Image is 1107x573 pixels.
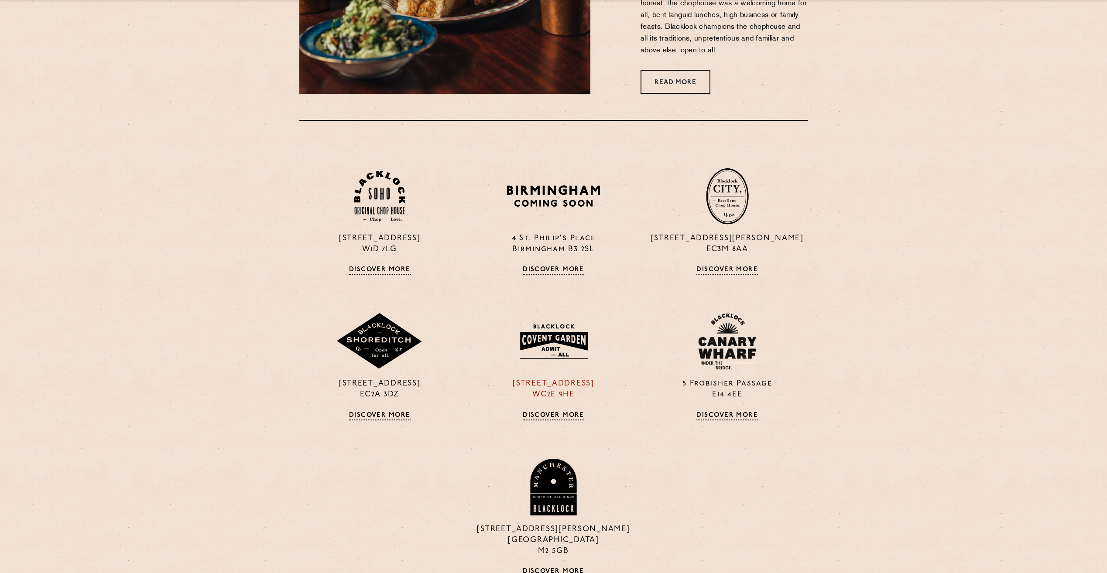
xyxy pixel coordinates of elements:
[523,266,584,275] a: Discover More
[299,233,460,255] p: [STREET_ADDRESS] W1D 7LG
[696,412,758,420] a: Discover More
[647,379,808,400] p: 5 Frobisher Passage E14 4EE
[523,412,584,420] a: Discover More
[473,524,634,557] p: [STREET_ADDRESS][PERSON_NAME] [GEOGRAPHIC_DATA] M2 5GB
[647,233,808,255] p: [STREET_ADDRESS][PERSON_NAME] EC3M 8AA
[354,171,405,222] img: Soho-stamp-default.svg
[706,168,749,225] img: City-stamp-default.svg
[529,459,578,515] img: BL_Manchester_Logo-bleed.png
[696,266,758,275] a: Discover More
[473,233,634,255] p: 4 St. Philip's Place Birmingham B3 2SL
[336,313,423,370] img: Shoreditch-stamp-v2-default.svg
[505,182,602,210] img: BIRMINGHAM-P22_-e1747915156957.png
[511,319,596,364] img: BLA_1470_CoventGarden_Website_Solid.svg
[698,313,757,370] img: BL_CW_Logo_Website.svg
[641,70,710,94] a: Read More
[473,379,634,400] p: [STREET_ADDRESS] WC2E 9HE
[299,379,460,400] p: [STREET_ADDRESS] EC2A 3DZ
[349,412,411,420] a: Discover More
[349,266,411,275] a: Discover More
